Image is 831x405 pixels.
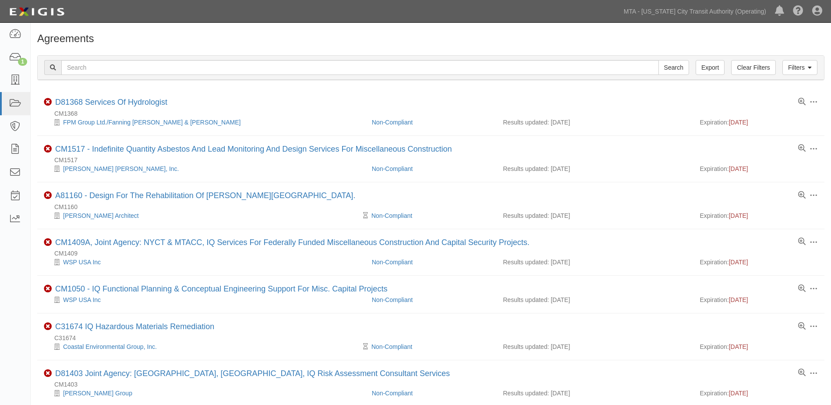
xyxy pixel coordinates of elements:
a: D81403 Joint Agency: [GEOGRAPHIC_DATA], [GEOGRAPHIC_DATA], IQ Risk Assessment Consultant Services [55,369,450,378]
a: Filters [782,60,817,75]
i: Non-Compliant [44,323,52,330]
div: CM1368 [44,109,824,118]
div: Expiration: [700,342,817,351]
div: Expiration: [700,164,817,173]
div: CM1517 [44,156,824,164]
a: Export [696,60,725,75]
div: Expiration: [700,389,817,398]
div: CM1050 - IQ Functional Planning & Conceptual Engineering Support For Misc. Capital Projects [55,284,387,294]
div: Louis Berger Group [44,389,365,398]
a: View results summary [798,238,806,246]
a: View results summary [798,98,806,106]
a: [PERSON_NAME] Architect [63,212,139,219]
i: Pending Review [363,213,368,219]
div: Results updated: [DATE] [503,258,686,266]
i: Non-Compliant [44,238,52,246]
a: Non-Compliant [371,212,412,219]
i: Non-Compliant [44,192,52,199]
a: Non-Compliant [372,259,413,266]
div: D81403 Joint Agency: NYCT, MNRR, IQ Risk Assessment Consultant Services [55,369,450,379]
i: Non-Compliant [44,98,52,106]
div: Richard Dattner Architect [44,211,365,220]
a: Non-Compliant [372,119,413,126]
div: A81160 - Design For The Rehabilitation Of Myrtle-wyckoff Station Complex. [55,191,355,201]
a: View results summary [798,192,806,199]
a: CM1409A, Joint Agency: NYCT & MTACC, IQ Services For Federally Funded Miscellaneous Construction ... [55,238,530,247]
i: Non-Compliant [44,369,52,377]
i: Non-Compliant [44,145,52,153]
span: [DATE] [729,119,748,126]
span: [DATE] [729,343,748,350]
i: Non-Compliant [44,285,52,293]
span: [DATE] [729,296,748,303]
div: Parsons Brinckerhoff, Inc. [44,164,365,173]
i: Help Center - Complianz [793,6,803,17]
div: CM1517 - Indefinite Quantity Asbestos And Lead Monitoring And Design Services For Miscellaneous C... [55,145,452,154]
a: D81368 Services Of Hydrologist [55,98,167,107]
div: Results updated: [DATE] [503,211,686,220]
a: FPM Group Ltd./Fanning [PERSON_NAME] & [PERSON_NAME] [63,119,240,126]
a: CM1517 - Indefinite Quantity Asbestos And Lead Monitoring And Design Services For Miscellaneous C... [55,145,452,153]
div: Coastal Environmental Group, Inc. [44,342,365,351]
a: WSP USA Inc [63,296,101,303]
a: CM1050 - IQ Functional Planning & Conceptual Engineering Support For Misc. Capital Projects [55,284,387,293]
span: [DATE] [729,390,748,397]
div: Expiration: [700,211,817,220]
div: D81368 Services Of Hydrologist [55,98,167,107]
i: Pending Review [363,344,368,350]
input: Search [658,60,689,75]
div: CM1403 [44,380,824,389]
span: [DATE] [729,165,748,172]
div: C31674 [44,334,824,342]
div: Expiration: [700,118,817,127]
div: WSP USA Inc [44,258,365,266]
div: Results updated: [DATE] [503,342,686,351]
a: [PERSON_NAME] [PERSON_NAME], Inc. [63,165,179,172]
a: [PERSON_NAME] Group [63,390,132,397]
a: WSP USA Inc [63,259,101,266]
a: Coastal Environmental Group, Inc. [63,343,157,350]
h1: Agreements [37,33,824,44]
a: MTA - [US_STATE] City Transit Authority (Operating) [619,3,771,20]
a: C31674 IQ Hazardous Materials Remediation [55,322,214,331]
a: A81160 - Design For The Rehabilitation Of [PERSON_NAME][GEOGRAPHIC_DATA]. [55,191,355,200]
a: Non-Compliant [371,343,412,350]
a: View results summary [798,369,806,377]
input: Search [61,60,659,75]
a: Non-Compliant [372,296,413,303]
div: Expiration: [700,295,817,304]
div: Expiration: [700,258,817,266]
a: Non-Compliant [372,390,413,397]
a: View results summary [798,323,806,330]
div: Results updated: [DATE] [503,118,686,127]
div: FPM Group Ltd./Fanning Phillips & Molnar [44,118,365,127]
span: [DATE] [729,212,748,219]
div: 1 [18,58,27,66]
div: WSP USA Inc [44,295,365,304]
a: View results summary [798,145,806,153]
div: Results updated: [DATE] [503,164,686,173]
img: logo-5460c22ac91f19d4615b14bd174203de0afe785f0fc80cf4dbbc73dc1793850b.png [7,4,67,20]
a: View results summary [798,285,806,293]
div: CM1160 [44,202,824,211]
div: Results updated: [DATE] [503,295,686,304]
a: Clear Filters [731,60,775,75]
span: [DATE] [729,259,748,266]
div: CM1409 [44,249,824,258]
a: Non-Compliant [372,165,413,172]
div: Results updated: [DATE] [503,389,686,398]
